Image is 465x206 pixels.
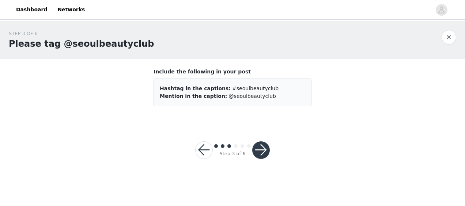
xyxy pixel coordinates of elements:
[160,85,231,91] span: Hashtag in the captions:
[229,93,276,99] span: @seoulbeautyclub
[219,150,245,157] div: Step 3 of 6
[9,37,154,50] h1: Please tag @seoulbeautyclub
[53,1,89,18] a: Networks
[12,1,52,18] a: Dashboard
[160,93,227,99] span: Mention in the caption:
[9,30,154,37] div: STEP 3 OF 6
[438,4,445,16] div: avatar
[232,85,279,91] span: #seoulbeautyclub
[154,68,311,76] h4: Include the following in your post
